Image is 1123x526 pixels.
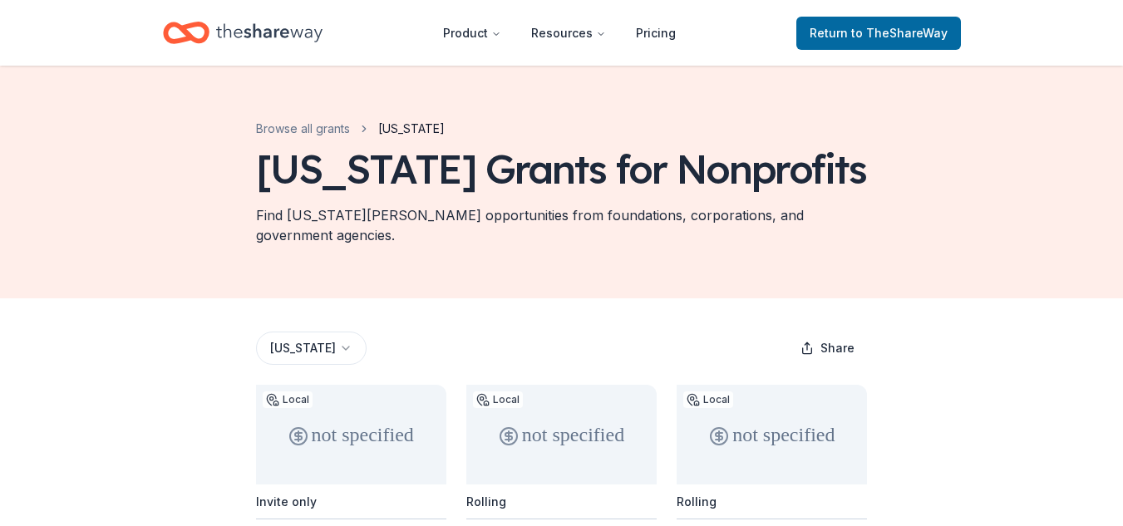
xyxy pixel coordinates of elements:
[256,145,866,192] div: [US_STATE] Grants for Nonprofits
[430,17,515,50] button: Product
[466,494,506,509] div: Rolling
[683,391,733,408] div: Local
[677,385,867,484] div: not specified
[256,119,445,139] nav: breadcrumb
[810,23,948,43] span: Return
[256,205,868,245] div: Find [US_STATE][PERSON_NAME] opportunities from foundations, corporations, and government agencies.
[256,119,350,139] a: Browse all grants
[473,391,523,408] div: Local
[787,332,868,365] button: Share
[256,385,446,484] div: not specified
[430,13,689,52] nav: Main
[466,385,657,484] div: not specified
[256,494,317,509] div: Invite only
[518,17,619,50] button: Resources
[163,13,323,52] a: Home
[796,17,961,50] a: Returnto TheShareWay
[851,26,948,40] span: to TheShareWay
[677,494,717,509] div: Rolling
[623,17,689,50] a: Pricing
[378,119,445,139] span: [US_STATE]
[263,391,313,408] div: Local
[820,338,855,358] span: Share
